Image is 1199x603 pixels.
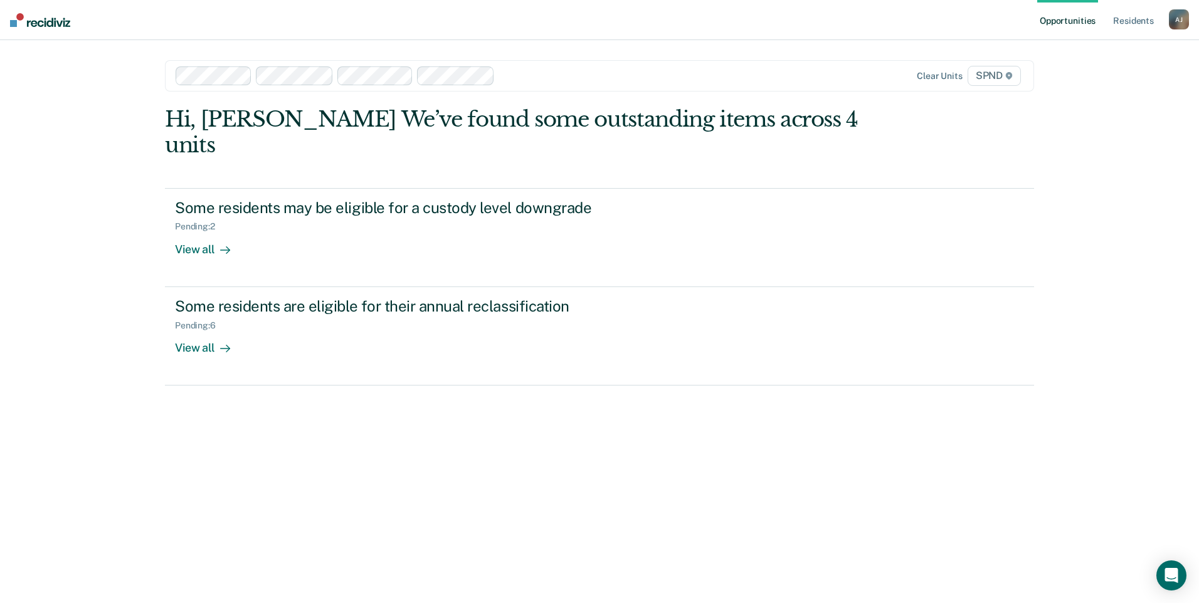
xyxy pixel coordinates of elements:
[175,297,615,315] div: Some residents are eligible for their annual reclassification
[917,71,963,81] div: Clear units
[1169,9,1189,29] button: AJ
[175,232,245,256] div: View all
[175,330,245,355] div: View all
[175,320,226,331] div: Pending : 6
[1169,9,1189,29] div: A J
[165,188,1034,287] a: Some residents may be eligible for a custody level downgradePending:2View all
[165,287,1034,385] a: Some residents are eligible for their annual reclassificationPending:6View all
[175,199,615,217] div: Some residents may be eligible for a custody level downgrade
[1156,560,1186,590] div: Open Intercom Messenger
[10,13,70,27] img: Recidiviz
[968,66,1021,86] span: SPND
[175,221,225,232] div: Pending : 2
[165,107,860,158] div: Hi, [PERSON_NAME] We’ve found some outstanding items across 4 units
